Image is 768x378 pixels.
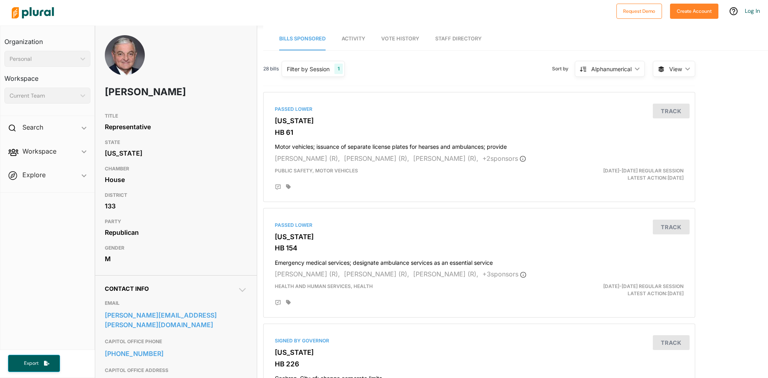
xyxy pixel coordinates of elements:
[105,243,247,253] h3: GENDER
[105,190,247,200] h3: DISTRICT
[275,233,684,241] h3: [US_STATE]
[413,154,478,162] span: [PERSON_NAME] (R),
[381,28,419,50] a: Vote History
[275,270,340,278] span: [PERSON_NAME] (R),
[275,106,684,113] div: Passed Lower
[263,65,279,72] span: 28 bills
[670,6,718,15] a: Create Account
[549,167,690,182] div: Latest Action: [DATE]
[105,111,247,121] h3: TITLE
[18,360,44,367] span: Export
[105,121,247,133] div: Representative
[105,147,247,159] div: [US_STATE]
[105,217,247,226] h3: PARTY
[275,337,684,344] div: Signed by Governor
[275,360,684,368] h3: HB 226
[653,104,690,118] button: Track
[334,64,343,74] div: 1
[4,67,90,84] h3: Workspace
[381,36,419,42] span: Vote History
[275,244,684,252] h3: HB 154
[105,309,247,331] a: [PERSON_NAME][EMAIL_ADDRESS][PERSON_NAME][DOMAIN_NAME]
[275,128,684,136] h3: HB 61
[8,355,60,372] button: Export
[105,164,247,174] h3: CHAMBER
[342,36,365,42] span: Activity
[10,92,77,100] div: Current Team
[4,30,90,48] h3: Organization
[105,366,247,375] h3: CAPITOL OFFICE ADDRESS
[105,174,247,186] div: House
[669,65,682,73] span: View
[105,348,247,360] a: [PHONE_NUMBER]
[105,80,190,104] h1: [PERSON_NAME]
[591,65,632,73] div: Alphanumerical
[653,335,690,350] button: Track
[603,168,684,174] span: [DATE]-[DATE] Regular Session
[342,28,365,50] a: Activity
[10,55,77,63] div: Personal
[286,184,291,190] div: Add tags
[275,283,373,289] span: Health and Human Services, Health
[616,4,662,19] button: Request Demo
[670,4,718,19] button: Create Account
[275,140,684,150] h4: Motor vehicles; issuance of separate license plates for hearses and ambulances; provide
[105,226,247,238] div: Republican
[105,337,247,346] h3: CAPITOL OFFICE PHONE
[105,253,247,265] div: M
[105,138,247,147] h3: STATE
[482,154,526,162] span: + 2 sponsor s
[653,220,690,234] button: Track
[275,348,684,356] h3: [US_STATE]
[482,270,526,278] span: + 3 sponsor s
[275,168,358,174] span: Public Safety, Motor Vehicles
[745,7,760,14] a: Log In
[275,300,281,306] div: Add Position Statement
[275,222,684,229] div: Passed Lower
[275,256,684,266] h4: Emergency medical services; designate ambulance services as an essential service
[279,28,326,50] a: Bills Sponsored
[549,283,690,297] div: Latest Action: [DATE]
[105,298,247,308] h3: EMAIL
[105,35,145,95] img: Headshot of Danny Mathis
[105,285,149,292] span: Contact Info
[275,154,340,162] span: [PERSON_NAME] (R),
[344,270,409,278] span: [PERSON_NAME] (R),
[287,65,330,73] div: Filter by Session
[279,36,326,42] span: Bills Sponsored
[105,200,247,212] div: 133
[616,6,662,15] a: Request Demo
[413,270,478,278] span: [PERSON_NAME] (R),
[552,65,575,72] span: Sort by
[275,184,281,190] div: Add Position Statement
[286,300,291,305] div: Add tags
[603,283,684,289] span: [DATE]-[DATE] Regular Session
[344,154,409,162] span: [PERSON_NAME] (R),
[435,28,482,50] a: Staff Directory
[275,117,684,125] h3: [US_STATE]
[22,123,43,132] h2: Search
